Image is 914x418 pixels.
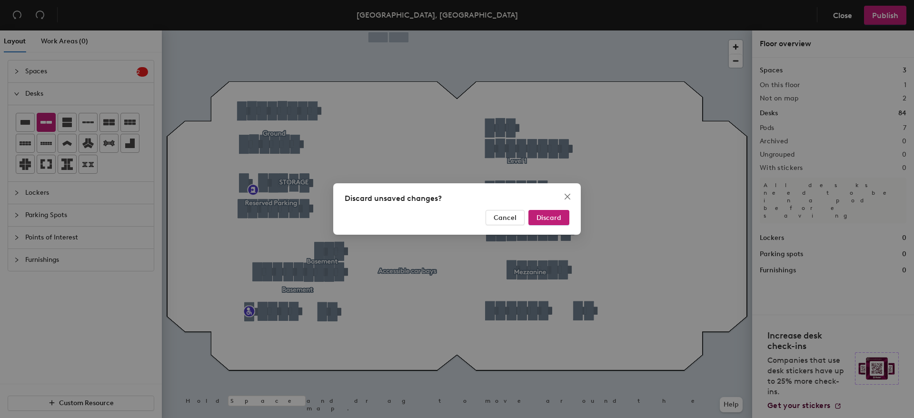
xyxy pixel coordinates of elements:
div: Discard unsaved changes? [345,193,569,204]
button: Cancel [486,210,525,225]
span: Discard [536,214,561,222]
span: Cancel [494,214,517,222]
span: Close [560,193,575,200]
button: Discard [528,210,569,225]
button: Close [560,189,575,204]
span: close [564,193,571,200]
